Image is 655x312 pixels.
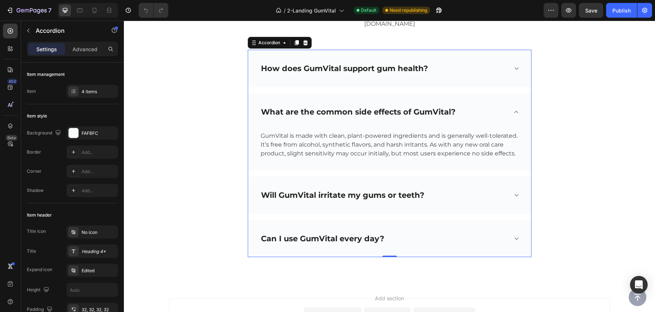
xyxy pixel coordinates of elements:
div: Expand icon [27,266,52,273]
div: No icon [82,229,116,236]
div: Item style [27,113,47,119]
div: Accordion [133,19,158,25]
div: FAFBFC [82,130,116,137]
div: Shadow [27,187,44,194]
p: How does GumVital support gum health? [137,42,304,54]
p: Can I use GumVital every day? [137,212,260,224]
button: 7 [3,3,55,18]
div: Corner [27,168,42,175]
div: 450 [7,78,18,84]
p: Accordion [36,26,98,35]
p: GumVital is made with clean, plant-powered ingredients and is generally well-tolerated. It’s free... [137,111,395,137]
div: Height [27,285,51,295]
div: Publish [612,7,631,14]
div: Title icon [27,228,46,235]
div: Background [27,128,62,138]
button: Publish [606,3,637,18]
div: Open Intercom Messenger [630,276,648,294]
div: Add... [82,187,116,194]
div: Add... [82,149,116,156]
div: Undo/Redo [139,3,168,18]
iframe: Design area [124,21,655,312]
p: Advanced [72,45,97,53]
button: Save [579,3,603,18]
span: Default [361,7,376,14]
div: Border [27,149,41,155]
div: Item [27,88,36,95]
div: 4 items [82,88,116,95]
p: 7 [48,6,51,15]
div: Item management [27,71,65,78]
p: Will GumVital irritate my gums or teeth? [137,169,300,180]
div: Beta [6,135,18,141]
span: / [284,7,286,14]
span: 2-Landing GumVital [287,7,336,14]
div: Edited [82,267,116,274]
span: Save [585,7,597,14]
div: Title [27,248,36,255]
div: Item header [27,212,52,218]
div: Heading 4* [82,248,116,255]
p: Settings [36,45,57,53]
p: What are the common side effects of GumVital? [137,85,332,97]
input: Auto [67,283,118,297]
div: Add... [82,168,116,175]
span: Need republishing [390,7,427,14]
